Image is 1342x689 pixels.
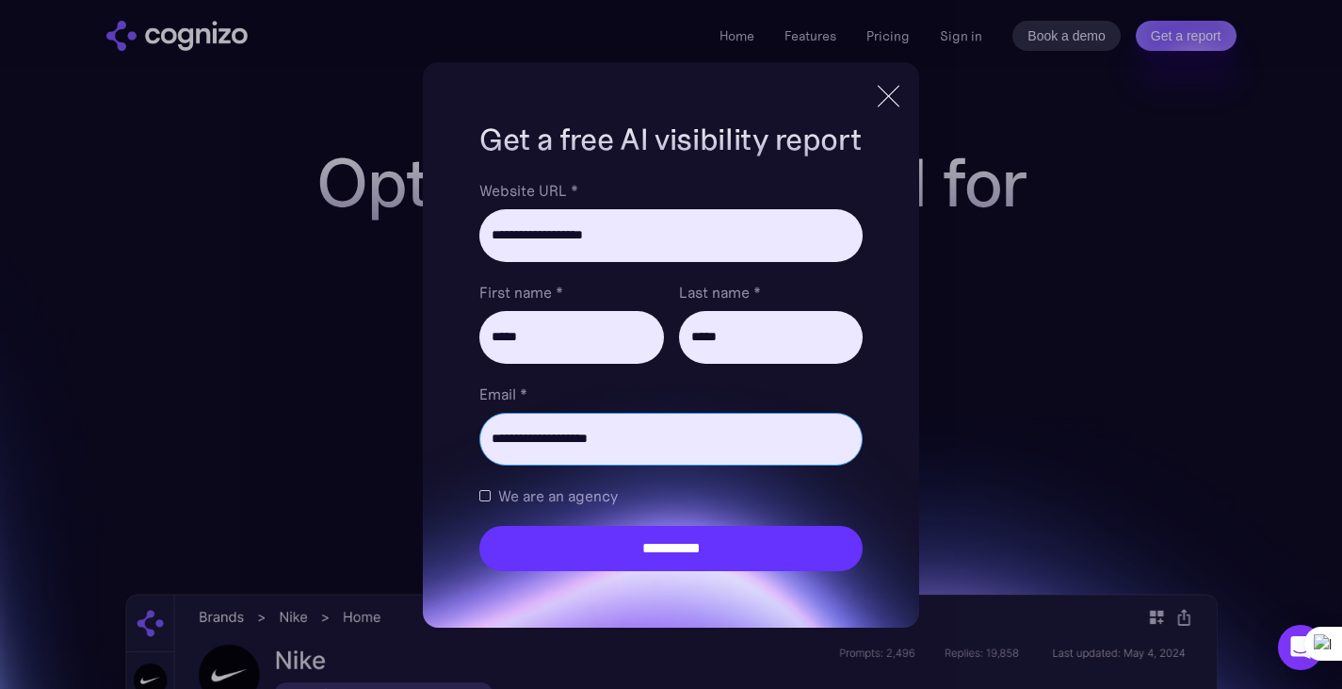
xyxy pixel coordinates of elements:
label: Last name * [679,281,863,303]
label: First name * [479,281,663,303]
form: Brand Report Form [479,179,862,571]
span: We are an agency [498,484,618,507]
label: Website URL * [479,179,862,202]
h1: Get a free AI visibility report [479,119,862,160]
div: Open Intercom Messenger [1278,625,1323,670]
label: Email * [479,383,862,405]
